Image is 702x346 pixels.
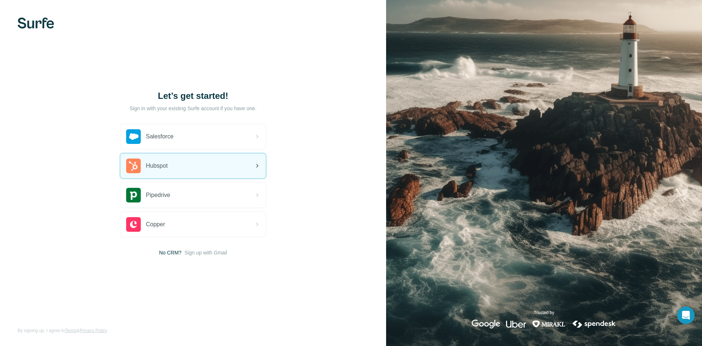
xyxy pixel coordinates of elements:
p: Trusted by [534,309,554,316]
span: Salesforce [146,132,174,141]
span: Hubspot [146,161,168,170]
img: google's logo [472,320,500,328]
img: mirakl's logo [532,320,566,328]
img: copper's logo [126,217,141,232]
img: hubspot's logo [126,159,141,173]
div: Open Intercom Messenger [677,306,695,324]
h1: Let’s get started! [120,90,266,102]
span: No CRM? [159,249,181,256]
button: Sign up with Gmail [184,249,227,256]
img: salesforce's logo [126,129,141,144]
img: Surfe's logo [18,18,54,29]
img: uber's logo [506,320,526,328]
span: By signing up, I agree to & [18,327,107,334]
img: spendesk's logo [571,320,617,328]
img: pipedrive's logo [126,188,141,202]
a: Privacy Policy [80,328,107,333]
p: Sign in with your existing Surfe account if you have one. [129,105,256,112]
a: Terms [65,328,77,333]
span: Pipedrive [146,191,170,200]
span: Copper [146,220,165,229]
